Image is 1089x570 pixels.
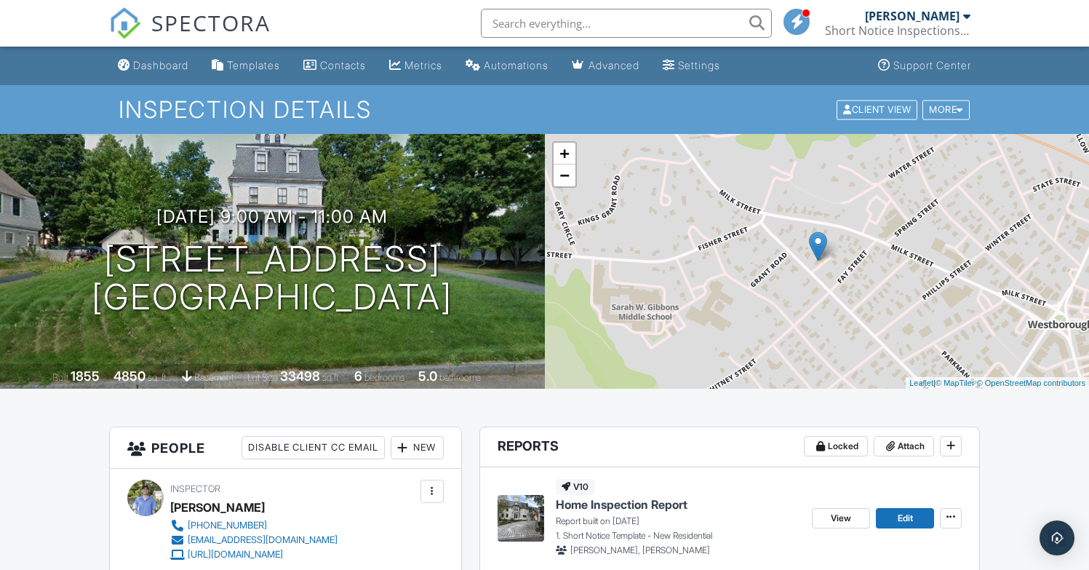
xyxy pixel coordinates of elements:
[298,52,372,79] a: Contacts
[112,52,194,79] a: Dashboard
[922,100,970,119] div: More
[977,379,1085,387] a: © OpenStreetMap contributors
[566,52,645,79] a: Advanced
[460,52,554,79] a: Automations (Basic)
[391,436,444,459] div: New
[1040,520,1074,555] div: Open Intercom Messenger
[906,377,1089,389] div: |
[52,372,68,383] span: Built
[825,23,970,38] div: Short Notice Inspections LLC
[119,97,971,122] h1: Inspection Details
[188,534,338,546] div: [EMAIL_ADDRESS][DOMAIN_NAME]
[188,520,267,531] div: [PHONE_NUMBER]
[678,59,720,71] div: Settings
[657,52,726,79] a: Settings
[151,7,271,38] span: SPECTORA
[554,165,575,186] a: Zoom out
[936,379,975,387] a: © MapTiler
[133,59,188,71] div: Dashboard
[909,379,933,387] a: Leaflet
[92,240,452,317] h1: [STREET_ADDRESS] [GEOGRAPHIC_DATA]
[156,207,388,226] h3: [DATE] 9:00 am - 11:00 am
[242,436,385,459] div: Disable Client CC Email
[170,518,338,533] a: [PHONE_NUMBER]
[872,52,977,79] a: Support Center
[71,368,100,384] div: 1855
[280,368,320,384] div: 33498
[170,496,265,518] div: [PERSON_NAME]
[893,59,971,71] div: Support Center
[320,59,366,71] div: Contacts
[109,7,141,39] img: The Best Home Inspection Software - Spectora
[837,100,917,119] div: Client View
[418,368,437,384] div: 5.0
[110,427,461,469] h3: People
[194,372,234,383] span: basement
[865,9,960,23] div: [PERSON_NAME]
[188,549,283,561] div: [URL][DOMAIN_NAME]
[481,9,772,38] input: Search everything...
[227,59,280,71] div: Templates
[109,20,271,50] a: SPECTORA
[484,59,549,71] div: Automations
[113,368,145,384] div: 4850
[322,372,340,383] span: sq.ft.
[247,372,278,383] span: Lot Size
[354,368,362,384] div: 6
[170,483,220,494] span: Inspector
[589,59,639,71] div: Advanced
[170,533,338,547] a: [EMAIL_ADDRESS][DOMAIN_NAME]
[364,372,404,383] span: bedrooms
[170,547,338,562] a: [URL][DOMAIN_NAME]
[835,103,921,114] a: Client View
[383,52,448,79] a: Metrics
[148,372,168,383] span: sq. ft.
[439,372,481,383] span: bathrooms
[554,143,575,165] a: Zoom in
[206,52,286,79] a: Templates
[404,59,442,71] div: Metrics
